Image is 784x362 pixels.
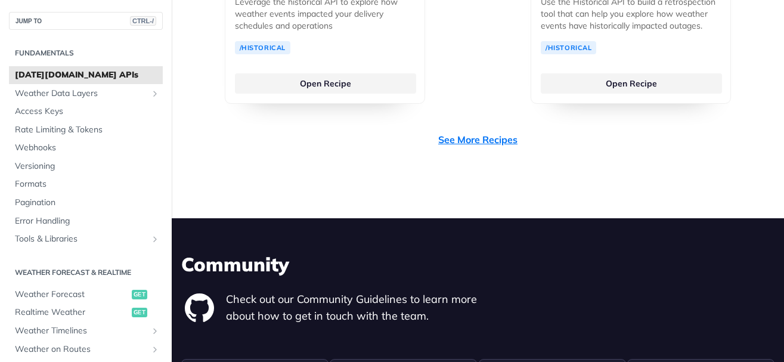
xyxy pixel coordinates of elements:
[15,160,160,172] span: Versioning
[15,88,147,100] span: Weather Data Layers
[9,48,163,58] h2: Fundamentals
[235,41,290,54] a: /Historical
[9,157,163,175] a: Versioning
[541,41,596,54] a: /Historical
[9,194,163,212] a: Pagination
[226,291,478,324] p: Check out our Community Guidelines to learn more about how to get in touch with the team.
[9,12,163,30] button: JUMP TOCTRL-/
[9,139,163,157] a: Webhooks
[15,289,129,301] span: Weather Forecast
[15,142,160,154] span: Webhooks
[150,326,160,336] button: Show subpages for Weather Timelines
[150,345,160,354] button: Show subpages for Weather on Routes
[15,344,147,355] span: Weather on Routes
[438,132,517,147] a: See More Recipes
[15,106,160,117] span: Access Keys
[15,69,160,81] span: [DATE][DOMAIN_NAME] APIs
[132,290,147,299] span: get
[9,322,163,340] a: Weather TimelinesShow subpages for Weather Timelines
[9,103,163,120] a: Access Keys
[150,234,160,244] button: Show subpages for Tools & Libraries
[130,16,156,26] span: CTRL-/
[15,197,160,209] span: Pagination
[15,325,147,337] span: Weather Timelines
[541,73,722,94] a: Open Recipe
[15,124,160,136] span: Rate Limiting & Tokens
[132,308,147,317] span: get
[9,66,163,84] a: [DATE][DOMAIN_NAME] APIs
[9,230,163,248] a: Tools & LibrariesShow subpages for Tools & Libraries
[15,233,147,245] span: Tools & Libraries
[15,215,160,227] span: Error Handling
[9,304,163,321] a: Realtime Weatherget
[181,251,774,277] h3: Community
[9,341,163,358] a: Weather on RoutesShow subpages for Weather on Routes
[9,175,163,193] a: Formats
[9,267,163,278] h2: Weather Forecast & realtime
[15,307,129,318] span: Realtime Weather
[15,178,160,190] span: Formats
[235,73,416,94] a: Open Recipe
[9,286,163,304] a: Weather Forecastget
[9,212,163,230] a: Error Handling
[150,89,160,98] button: Show subpages for Weather Data Layers
[9,121,163,139] a: Rate Limiting & Tokens
[9,85,163,103] a: Weather Data LayersShow subpages for Weather Data Layers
